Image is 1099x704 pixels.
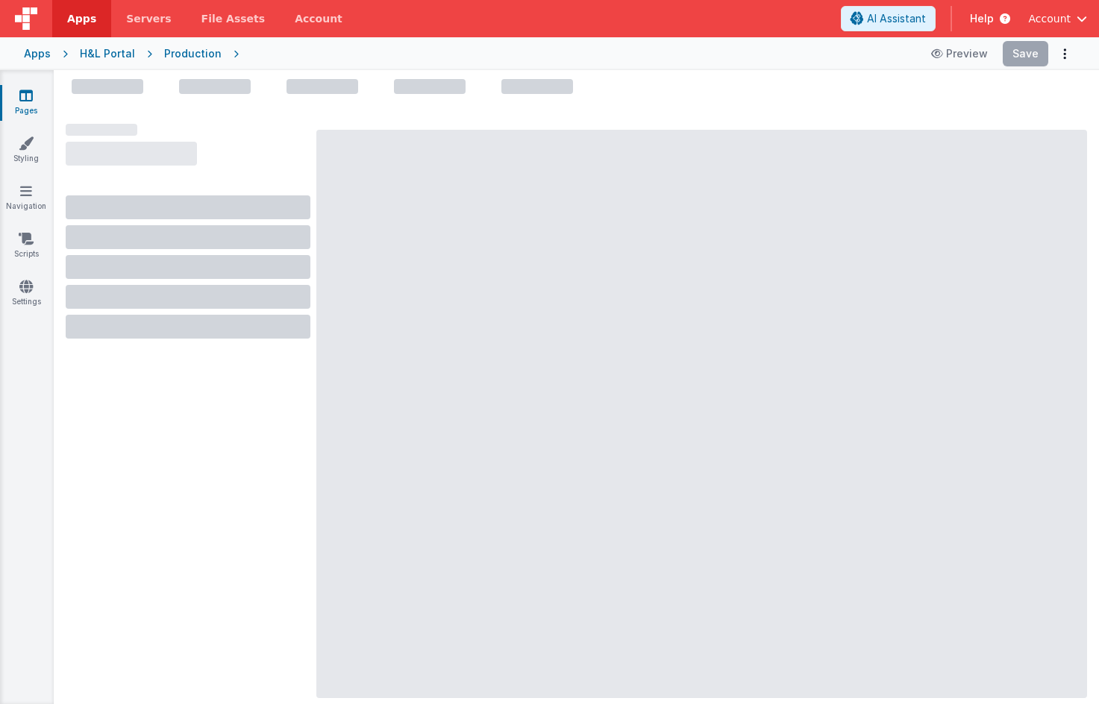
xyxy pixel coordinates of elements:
button: Options [1054,43,1075,64]
span: AI Assistant [867,11,926,26]
div: Production [164,46,222,61]
div: Apps [24,46,51,61]
span: Apps [67,11,96,26]
button: Save [1003,41,1048,66]
span: Account [1028,11,1071,26]
span: File Assets [201,11,266,26]
button: AI Assistant [841,6,936,31]
div: H&L Portal [80,46,135,61]
button: Account [1028,11,1087,26]
span: Help [970,11,994,26]
button: Preview [922,42,997,66]
span: Servers [126,11,171,26]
